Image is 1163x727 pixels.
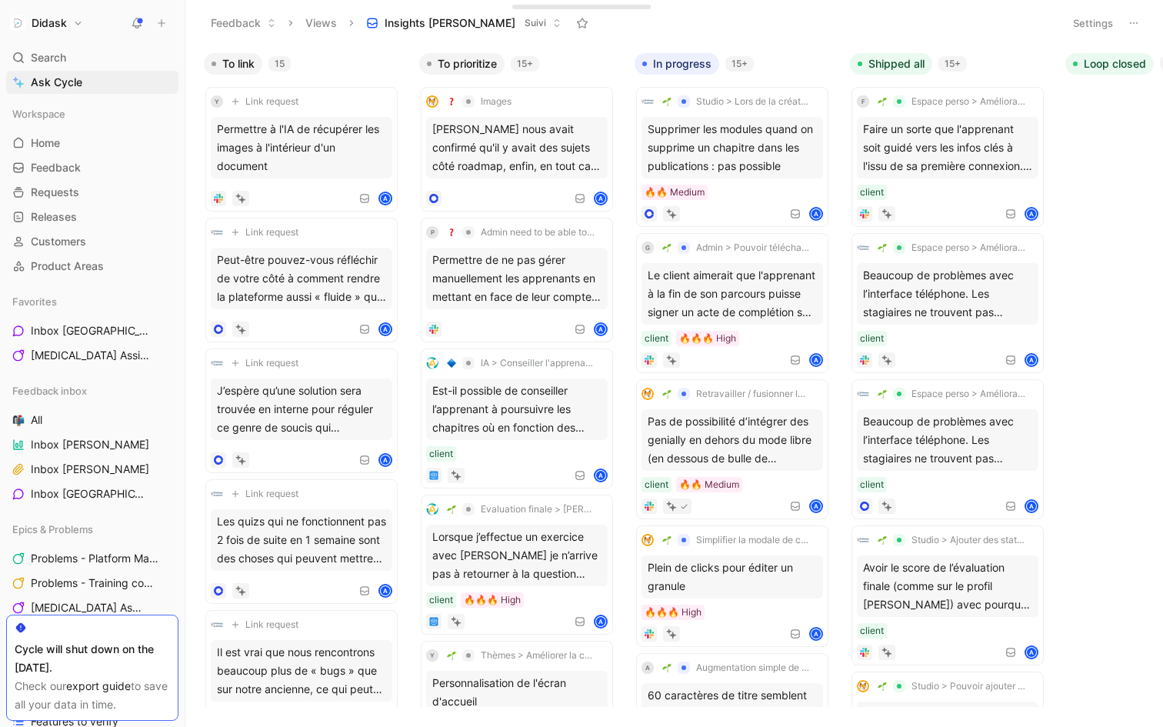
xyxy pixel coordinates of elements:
[595,470,606,481] div: A
[31,412,42,428] span: All
[636,87,828,227] a: logo🌱Studio > Lors de la création d'une publication, laisser le choix des contenus à y ajouterSup...
[6,71,178,94] a: Ask Cycle
[1084,56,1146,72] span: Loop closed
[447,97,456,106] img: ❓
[857,555,1038,617] div: Avoir le score de l’évaluation finale (comme sur le profil [PERSON_NAME]) avec pourquoi pas le no...
[679,477,739,492] div: 🔥🔥 Medium
[6,518,178,541] div: Epics & Problems
[421,495,613,635] a: logo🌱Evaluation finale > [PERSON_NAME] afficher les bonnes et mauvaises réponses apprenantLorsque...
[6,572,178,595] a: Problems - Training content
[15,677,170,714] div: Check our to save all your data in time.
[6,433,178,456] a: Inbox [PERSON_NAME]
[641,662,654,674] div: A
[31,323,153,339] span: Inbox [GEOGRAPHIC_DATA]
[1026,208,1037,219] div: A
[421,348,613,489] a: logo🔷IA > Conseiller l'apprenant sur la progression des chapitres en fonction des résultatsEst-il...
[1026,355,1037,365] div: A
[595,324,606,335] div: A
[211,248,392,309] div: Peut-être pouvez-vous réfléchir de votre côté à comment rendre la plateforme aussi « fluide » que...
[245,357,298,369] span: Link request
[211,640,392,702] div: Il est vrai que nous rencontrons beaucoup plus de « bugs » que sur notre ancienne, ce qui peut êt...
[380,585,391,596] div: A
[211,357,223,369] img: logo
[868,56,925,72] span: Shipped all
[15,640,170,677] div: Cycle will shut down on the [DATE].
[911,388,1025,400] span: Espace perso > Amélioration de l'expérience apprenant lors des premières connexions
[426,671,608,714] div: Personnalisation de l'écran d'accueil
[657,92,815,111] button: 🌱Studio > Lors de la création d'une publication, laisser le choix des contenus à y ajouter
[860,623,884,639] div: client
[872,385,1031,403] button: 🌱Espace perso > Amélioration de l'expérience apprenant lors des premières connexions
[653,56,711,72] span: In progress
[481,503,595,515] span: Evaluation finale > [PERSON_NAME] afficher les bonnes et mauvaises réponses apprenant
[426,95,438,108] img: logo
[226,485,304,503] button: Link request
[6,102,178,125] div: Workspace
[657,659,815,677] button: 🌱Augmentation simple de la taille des textes sur les formations
[438,56,497,72] span: To prioritize
[442,500,600,519] button: 🌱Evaluation finale > [PERSON_NAME] afficher les bonnes et mauvaises réponses apprenant
[1026,647,1037,658] div: A
[12,294,57,309] span: Favorites
[211,488,223,500] img: logo
[938,56,967,72] div: 15+
[9,411,28,429] button: 📬
[657,385,815,403] button: 🌱Retravailler / fusionner les différents modes du créateur visuel
[911,534,1025,546] span: Studio > Ajouter des statistiques (v1) aux évaluations finales
[204,53,262,75] button: To link
[641,388,654,400] img: logo
[442,354,600,372] button: 🔷IA > Conseiller l'apprenant sur la progression des chapitres en fonction des résultats
[205,87,398,212] a: YLink requestPermettre à l'IA de récupérer les images à l'intérieur d'un documentA
[481,226,595,238] span: Admin need to be able to deactivate learners based on activity because they don't want to pay for...
[645,477,668,492] div: client
[426,117,608,178] div: [PERSON_NAME] nous avait confirmé qu'il y avait des sujets côté roadmap, enfin, en tout cas, ce q...
[205,479,398,604] a: logoLink requestLes quizs qui ne fonctionnent pas 2 fois de suite en 1 semaine sont des choses qu...
[662,663,671,672] img: 🌱
[385,15,515,31] span: Insights [PERSON_NAME]
[636,525,828,647] a: logo🌱Simplifier la modale de création d'une publicationPlein de clicks pour éditer un granule🔥🔥🔥 ...
[645,185,705,200] div: 🔥🔥 Medium
[811,355,821,365] div: A
[31,209,77,225] span: Releases
[511,56,539,72] div: 15+
[245,95,298,108] span: Link request
[31,575,158,591] span: Problems - Training content
[6,290,178,313] div: Favorites
[66,679,131,692] a: export guide
[211,226,223,238] img: logo
[31,462,149,477] span: Inbox [PERSON_NAME]
[811,208,821,219] div: A
[878,682,887,691] img: 🌱
[359,12,568,35] button: Insights [PERSON_NAME]Suivi
[426,379,608,440] div: Est-il possible de conseiller l’apprenant à poursuivre les chapitres où en fonction des résultats...
[662,97,671,106] img: 🌱
[641,95,654,108] img: logo
[245,488,298,500] span: Link request
[641,409,823,471] div: Pas de possibilité d’intégrer des genially en dehors du mode libre (en dessous de bulle de conver...
[844,46,1059,714] div: Shipped all15+
[31,551,161,566] span: Problems - Platform Management
[211,95,223,108] div: Y
[31,160,81,175] span: Feedback
[380,455,391,465] div: A
[426,357,438,369] img: logo
[245,619,298,631] span: Link request
[851,87,1044,227] a: F🌱Espace perso > Amélioration de l'expérience apprenant lors des premières connexionsFaire un sor...
[860,185,884,200] div: client
[635,53,719,75] button: In progress
[211,509,392,571] div: Les quizs qui ne fonctionnent pas 2 fois de suite en 1 semaine sont des choses qui peuvent mettre...
[426,525,608,586] div: Lorsque j’effectue un exercice avec [PERSON_NAME] je n’arrive pas à retourner à la question précé...
[696,534,810,546] span: Simplifier la modale de création d'une publication
[205,218,398,342] a: logoLink requestPeut-être pouvez-vous réfléchir de votre côté à comment rendre la plateforme auss...
[481,95,512,108] span: Images
[426,503,438,515] img: logo
[481,649,595,662] span: Thèmes > Améliorer la création et gestion des thèmes personnalisés
[481,357,595,369] span: IA > Conseiller l'apprenant sur la progression des chapitres en fonction des résultats
[419,53,505,75] button: To prioritize
[31,73,82,92] span: Ask Cycle
[872,238,1031,257] button: 🌱Espace perso > Amélioration de l'expérience apprenant lors des premières connexions
[447,651,456,660] img: 🌱
[421,218,613,342] a: P❓Admin need to be able to deactivate learners based on activity because they don't want to pay f...
[6,344,178,367] a: [MEDICAL_DATA] Assistant
[12,522,93,537] span: Epics & Problems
